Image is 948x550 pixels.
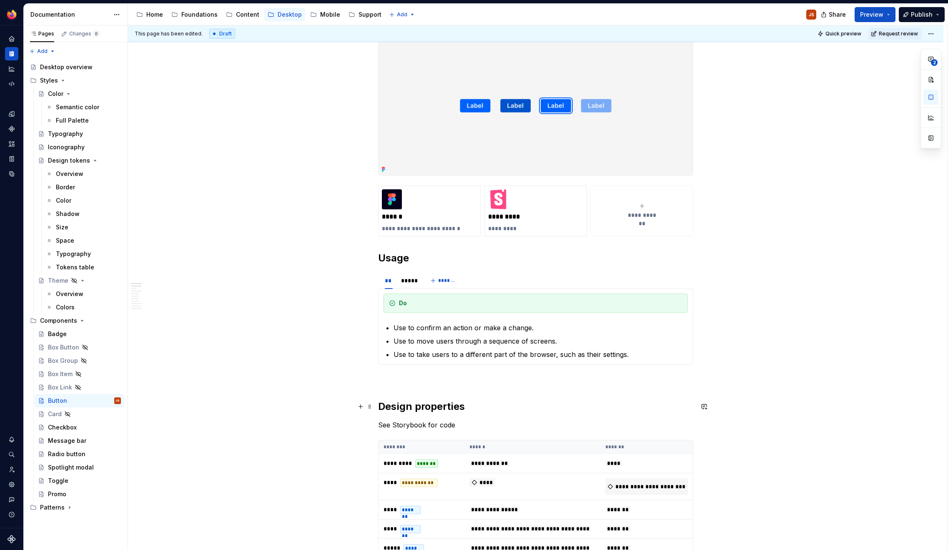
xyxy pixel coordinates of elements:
[397,11,407,18] span: Add
[384,294,688,359] section-item: Do
[35,487,124,501] a: Promo
[307,8,344,21] a: Mobile
[56,210,80,218] div: Shadow
[48,370,73,378] div: Box Item
[5,167,18,181] a: Data sources
[48,463,94,472] div: Spotlight modal
[181,10,218,19] div: Foundations
[37,48,48,55] span: Add
[40,76,58,85] div: Styles
[379,36,693,175] img: 62d1629f-5215-49ea-a3cd-e0a45bcde207.png
[35,274,124,287] a: Theme
[223,8,263,21] a: Content
[399,299,407,306] strong: Do
[35,394,124,407] a: ButtonJS
[855,7,895,22] button: Preview
[48,383,72,392] div: Box Link
[168,8,221,21] a: Foundations
[35,341,124,354] a: Box Button
[35,381,124,394] a: Box Link
[899,7,945,22] button: Publish
[5,478,18,491] a: Settings
[394,336,688,346] p: Use to move users through a sequence of screens.
[278,10,302,19] div: Desktop
[30,10,109,19] div: Documentation
[43,301,124,314] a: Colors
[5,448,18,461] div: Search ⌘K
[209,29,235,39] div: Draft
[5,493,18,506] button: Contact support
[7,10,17,20] img: 894890ef-b4b9-4142-abf4-a08b65caed53.png
[48,276,68,285] div: Theme
[817,7,851,22] button: Share
[320,10,340,19] div: Mobile
[48,143,85,151] div: Iconography
[35,447,124,461] a: Radio button
[43,100,124,114] a: Semantic color
[378,420,693,430] p: See Storybook for code
[5,463,18,476] a: Invite team
[825,30,861,37] span: Quick preview
[48,437,86,445] div: Message bar
[5,47,18,60] a: Documentation
[43,181,124,194] a: Border
[27,74,124,87] div: Styles
[43,167,124,181] a: Overview
[115,397,120,405] div: JS
[48,397,67,405] div: Button
[35,421,124,434] a: Checkbox
[359,10,381,19] div: Support
[35,154,124,167] a: Design tokens
[394,323,688,333] p: Use to confirm an action or make a change.
[35,141,124,154] a: Iconography
[48,357,78,365] div: Box Group
[35,87,124,100] a: Color
[5,122,18,136] div: Components
[860,10,883,19] span: Preview
[56,116,89,125] div: Full Palette
[5,77,18,90] a: Code automation
[8,535,16,543] svg: Supernova Logo
[48,330,67,338] div: Badge
[378,251,693,265] h2: Usage
[378,400,693,413] h2: Design properties
[48,450,85,458] div: Radio button
[27,60,124,74] a: Desktop overview
[5,62,18,75] a: Analytics
[133,8,166,21] a: Home
[35,407,124,421] a: Card
[5,107,18,121] div: Design tokens
[43,287,124,301] a: Overview
[879,30,918,37] span: Request review
[5,137,18,151] a: Assets
[133,6,385,23] div: Page tree
[911,10,933,19] span: Publish
[27,314,124,327] div: Components
[35,367,124,381] a: Box Item
[48,90,63,98] div: Color
[868,28,922,40] button: Request review
[345,8,385,21] a: Support
[48,156,90,165] div: Design tokens
[43,207,124,221] a: Shadow
[56,183,75,191] div: Border
[56,290,83,298] div: Overview
[27,501,124,514] div: Patterns
[27,45,58,57] button: Add
[56,236,74,245] div: Space
[5,433,18,446] button: Notifications
[48,343,79,352] div: Box Button
[382,189,402,209] img: 714de2c8-63a0-4711-ae00-e8d52b1bf62c.png
[35,327,124,341] a: Badge
[5,152,18,166] a: Storybook stories
[5,32,18,45] a: Home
